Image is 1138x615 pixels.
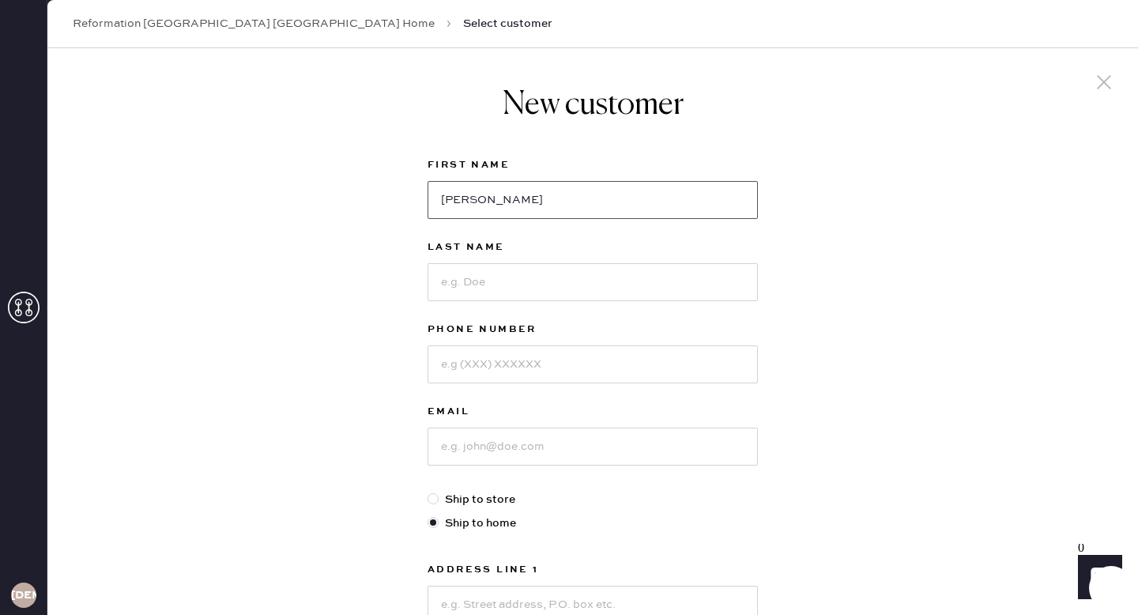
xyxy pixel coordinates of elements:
[428,86,758,124] h1: New customer
[428,560,758,579] label: Address Line 1
[428,320,758,339] label: Phone Number
[428,345,758,383] input: e.g (XXX) XXXXXX
[73,16,435,32] a: Reformation [GEOGRAPHIC_DATA] [GEOGRAPHIC_DATA] Home
[428,263,758,301] input: e.g. Doe
[428,428,758,466] input: e.g. john@doe.com
[11,590,36,601] h3: [DEMOGRAPHIC_DATA]
[428,181,758,219] input: e.g. John
[1063,544,1131,612] iframe: Front Chat
[428,515,758,532] label: Ship to home
[463,16,552,32] span: Select customer
[428,156,758,175] label: First Name
[428,238,758,257] label: Last Name
[428,402,758,421] label: Email
[428,491,758,508] label: Ship to store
